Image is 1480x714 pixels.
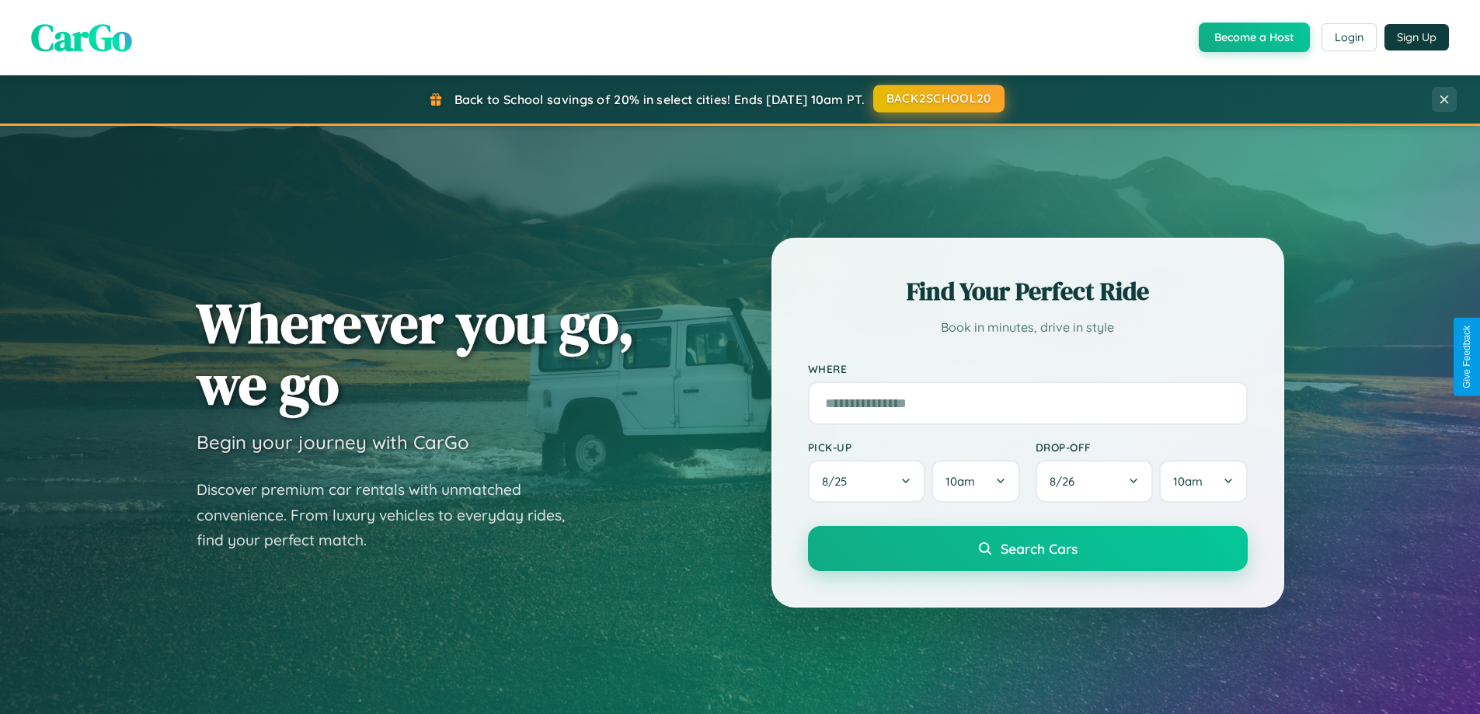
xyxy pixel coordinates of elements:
button: Sign Up [1384,24,1449,51]
span: CarGo [31,12,132,63]
button: Login [1322,23,1377,51]
button: Search Cars [808,526,1248,571]
span: Search Cars [1001,540,1078,557]
label: Pick-up [808,441,1020,454]
h2: Find Your Perfect Ride [808,274,1248,308]
button: 10am [1159,460,1247,503]
span: Back to School savings of 20% in select cities! Ends [DATE] 10am PT. [454,92,865,107]
span: 10am [1173,474,1203,489]
span: 10am [945,474,975,489]
button: 8/26 [1036,460,1154,503]
h1: Wherever you go, we go [197,292,635,415]
div: Give Feedback [1461,326,1472,388]
button: Become a Host [1199,23,1310,52]
button: 8/25 [808,460,926,503]
p: Book in minutes, drive in style [808,316,1248,339]
label: Where [808,362,1248,375]
button: BACK2SCHOOL20 [873,85,1005,113]
span: 8 / 25 [822,474,855,489]
h3: Begin your journey with CarGo [197,430,469,454]
span: 8 / 26 [1050,474,1082,489]
button: 10am [932,460,1019,503]
p: Discover premium car rentals with unmatched convenience. From luxury vehicles to everyday rides, ... [197,477,585,553]
label: Drop-off [1036,441,1248,454]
